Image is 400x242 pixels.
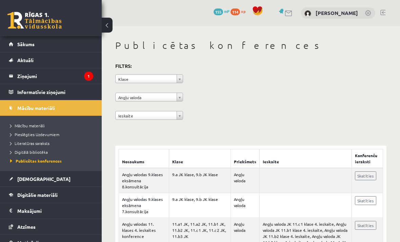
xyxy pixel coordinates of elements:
legend: Informatīvie ziņojumi [17,84,93,100]
a: Digitālā bibliotēka [10,149,95,155]
th: Konferenču ieraksti [352,149,383,168]
a: Skatīties [355,171,376,180]
a: Atzīmes [9,219,93,235]
i: 1 [84,72,93,81]
img: Ģertrūde Kairiša [304,10,311,17]
a: Rīgas 1. Tālmācības vidusskola [7,12,62,29]
span: Literatūras saraksts [10,141,49,146]
td: 9.a JK klase, 9.b JK klase [169,168,231,193]
a: 155 mP [214,8,229,14]
a: Publicētas konferences [10,158,95,164]
a: Skatīties [355,196,376,205]
span: xp [241,8,245,14]
td: 9.a JK klase, 9.b JK klase [169,193,231,218]
a: [PERSON_NAME] [316,10,358,16]
span: Sākums [17,41,35,47]
a: Ieskaite [115,111,183,120]
a: Literatūras saraksts [10,140,95,146]
span: Digitālie materiāli [17,192,58,198]
span: mP [224,8,229,14]
span: Mācību materiāli [10,123,45,128]
a: Ziņojumi1 [9,68,93,84]
span: Atzīmes [17,224,36,230]
td: Angļu valoda [231,193,259,218]
span: Klase [118,75,174,83]
td: Angļu valodas 9.klases eksāmena 7.konsultācija [119,193,169,218]
span: Angļu valoda [118,93,174,102]
span: Aktuāli [17,57,34,63]
a: Klase [115,74,183,83]
a: Mācību materiāli [10,123,95,129]
a: Mācību materiāli [9,100,93,116]
span: Mācību materiāli [17,105,55,111]
legend: Ziņojumi [17,68,93,84]
th: Klase [169,149,231,168]
a: Angļu valoda [115,93,183,101]
th: Priekšmets [231,149,259,168]
th: Nosaukums [119,149,169,168]
td: Angļu valoda [231,168,259,193]
a: Pieslēgties Uzdevumiem [10,131,95,137]
span: [DEMOGRAPHIC_DATA] [17,176,71,182]
h3: Filtrs: [115,61,378,71]
a: Informatīvie ziņojumi [9,84,93,100]
a: Skatīties [355,221,376,230]
a: 114 xp [231,8,249,14]
th: Ieskaite [260,149,352,168]
legend: Maksājumi [17,203,93,219]
span: Digitālā bibliotēka [10,149,48,155]
span: 114 [231,8,240,15]
a: Maksājumi [9,203,93,219]
a: Sākums [9,36,93,52]
span: Ieskaite [118,111,174,120]
h1: Publicētas konferences [115,40,386,51]
a: Digitālie materiāli [9,187,93,203]
span: Publicētas konferences [10,158,62,164]
a: Aktuāli [9,52,93,68]
a: [DEMOGRAPHIC_DATA] [9,171,93,187]
span: Pieslēgties Uzdevumiem [10,132,59,137]
td: Angļu valodas 9.klases eksāmena 8.konsultācija [119,168,169,193]
span: 155 [214,8,223,15]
